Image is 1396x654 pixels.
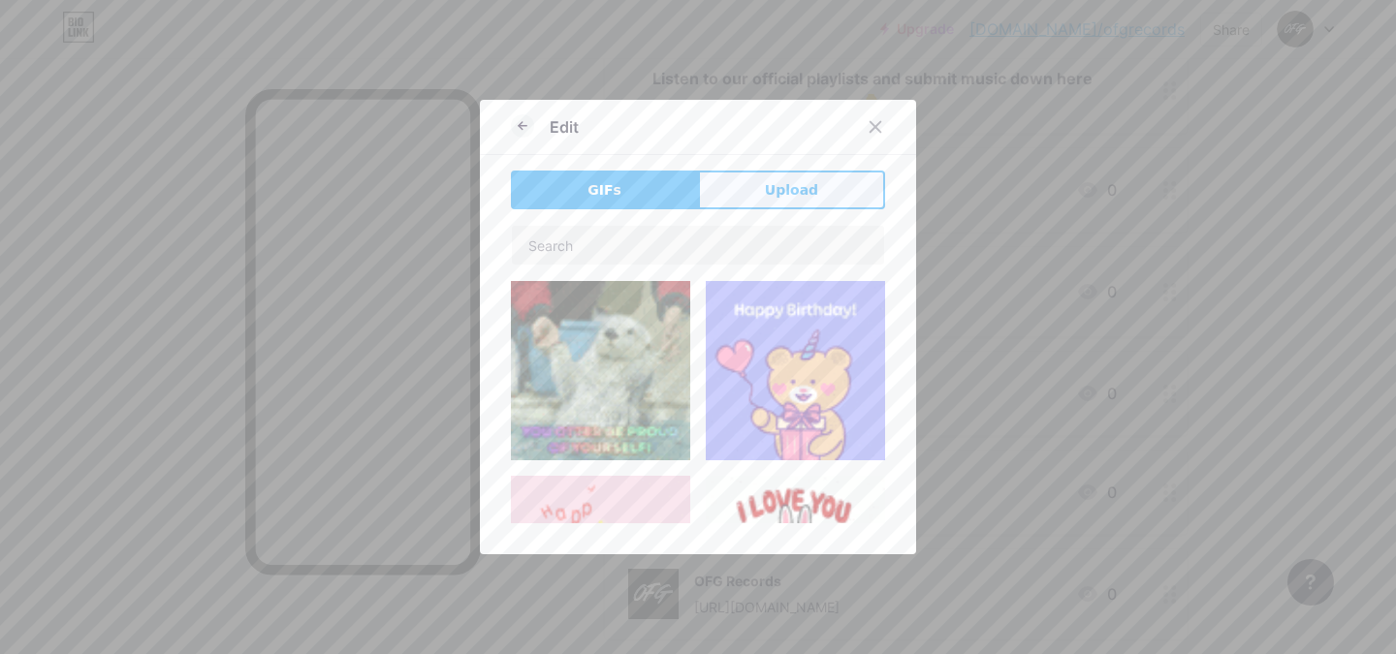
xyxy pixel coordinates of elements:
[587,180,621,201] span: GIFs
[706,476,885,630] img: Gihpy
[511,171,698,209] button: GIFs
[765,180,818,201] span: Upload
[550,115,579,139] div: Edit
[706,281,885,460] img: Gihpy
[698,171,885,209] button: Upload
[511,281,690,460] img: Gihpy
[512,226,884,265] input: Search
